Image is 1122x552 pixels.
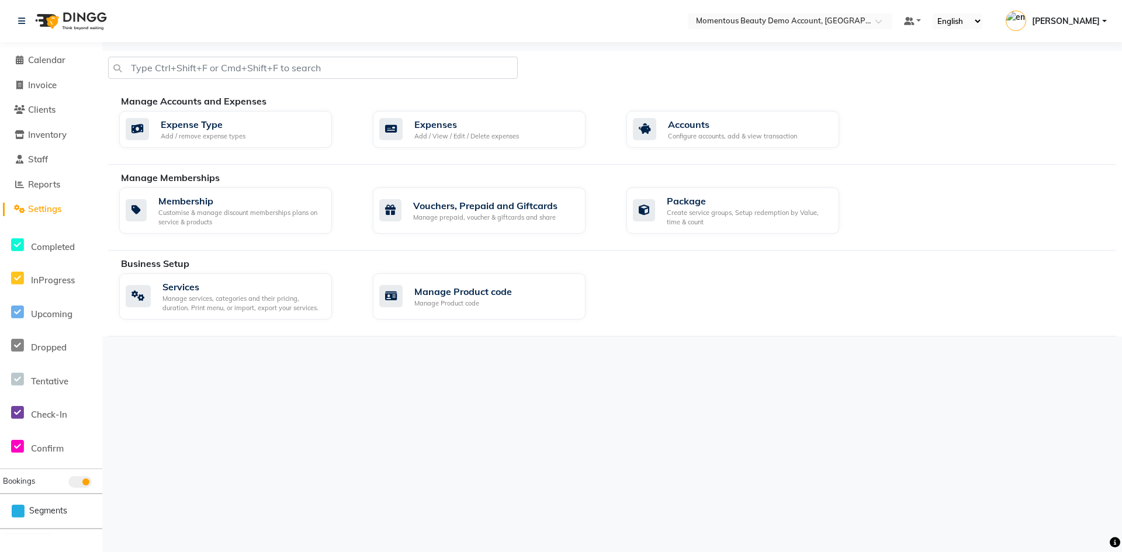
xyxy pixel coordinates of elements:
[1032,15,1100,27] span: [PERSON_NAME]
[413,213,557,223] div: Manage prepaid, voucher & giftcards and share
[3,153,99,166] a: Staff
[414,284,512,298] div: Manage Product code
[3,203,99,216] a: Settings
[28,129,67,140] span: Inventory
[28,104,56,115] span: Clients
[31,443,64,454] span: Confirm
[668,131,797,141] div: Configure accounts, add & view transaction
[28,79,57,91] span: Invoice
[413,199,557,213] div: Vouchers, Prepaid and Giftcards
[3,79,99,92] a: Invoice
[3,54,99,67] a: Calendar
[3,178,99,192] a: Reports
[626,111,863,148] a: AccountsConfigure accounts, add & view transaction
[668,117,797,131] div: Accounts
[31,409,67,420] span: Check-In
[161,131,245,141] div: Add / remove expense types
[31,241,75,252] span: Completed
[373,273,609,320] a: Manage Product codeManage Product code
[162,294,323,313] div: Manage services, categories and their pricing, duration. Print menu, or import, export your servi...
[667,208,830,227] div: Create service groups, Setup redemption by Value, time & count
[119,111,355,148] a: Expense TypeAdd / remove expense types
[30,5,110,37] img: logo
[373,111,609,148] a: ExpensesAdd / View / Edit / Delete expenses
[3,103,99,117] a: Clients
[3,476,35,485] span: Bookings
[108,57,518,79] input: Type Ctrl+Shift+F or Cmd+Shift+F to search
[28,179,60,190] span: Reports
[161,117,245,131] div: Expense Type
[414,131,519,141] div: Add / View / Edit / Delete expenses
[31,308,72,320] span: Upcoming
[373,188,609,234] a: Vouchers, Prepaid and GiftcardsManage prepaid, voucher & giftcards and share
[414,298,512,308] div: Manage Product code
[31,376,68,387] span: Tentative
[119,188,355,234] a: MembershipCustomise & manage discount memberships plans on service & products
[414,117,519,131] div: Expenses
[1006,11,1026,31] img: emily
[158,208,323,227] div: Customise & manage discount memberships plans on service & products
[667,194,830,208] div: Package
[29,505,67,517] span: Segments
[162,280,323,294] div: Services
[31,342,67,353] span: Dropped
[158,194,323,208] div: Membership
[28,54,65,65] span: Calendar
[119,273,355,320] a: ServicesManage services, categories and their pricing, duration. Print menu, or import, export yo...
[28,203,61,214] span: Settings
[626,188,863,234] a: PackageCreate service groups, Setup redemption by Value, time & count
[3,129,99,142] a: Inventory
[31,275,75,286] span: InProgress
[28,154,48,165] span: Staff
